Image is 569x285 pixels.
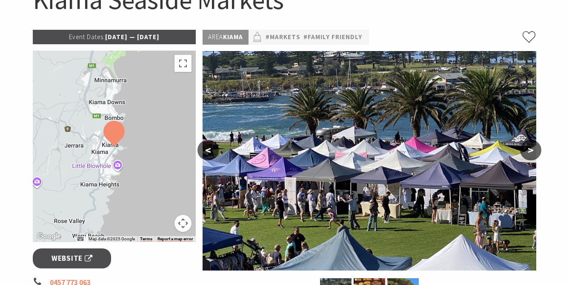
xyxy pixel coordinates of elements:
a: #Family Friendly [303,32,362,43]
img: Kiama Seaside Market [203,51,536,271]
a: Report a map error [157,237,193,242]
a: Terms (opens in new tab) [140,237,152,242]
p: [DATE] — [DATE] [33,30,196,44]
button: > [520,140,541,160]
span: Map data ©2025 Google [89,237,135,241]
p: Kiama [203,30,249,45]
a: #Markets [266,32,300,43]
a: Click to see this area on Google Maps [35,231,63,242]
a: Website [33,248,112,268]
span: Website [51,253,92,264]
button: < [197,140,219,160]
span: Event Dates: [69,33,105,41]
span: Area [208,33,223,41]
button: Map camera controls [174,215,192,232]
img: Google [35,231,63,242]
button: Keyboard shortcuts [77,236,83,242]
button: Toggle fullscreen view [174,55,192,72]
